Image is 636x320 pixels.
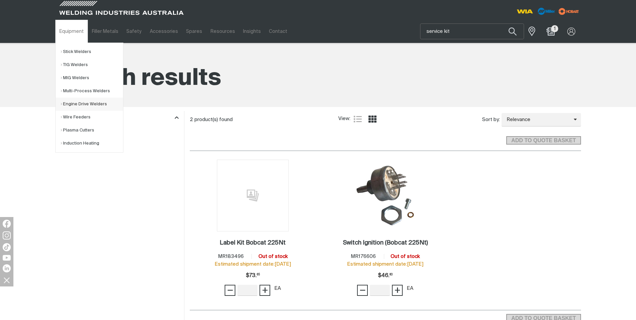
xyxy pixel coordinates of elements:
button: Add selected products to the shopping cart [506,136,581,145]
span: ADD TO QUOTE BASKET [507,136,580,145]
img: Instagram [3,231,11,239]
span: Estimated shipment date: [DATE] [215,262,291,267]
span: $73. [246,269,260,282]
a: Engine Drive Welders [61,98,123,111]
a: MIG Welders [61,71,123,85]
ul: Equipment Submenu [55,43,123,153]
span: MR183496 [218,254,244,259]
div: 2 [190,116,338,123]
span: + [394,284,401,296]
img: hide socials [1,274,12,286]
a: Resources [206,20,239,43]
span: Out of stock [391,254,420,259]
sup: 65 [257,273,260,276]
img: Switch Ignition (Bobcat 225Nt) [349,160,421,231]
img: miller [557,6,581,16]
a: Insights [239,20,265,43]
span: − [227,284,233,296]
h2: Switch Ignition (Bobcat 225Nt) [343,240,428,246]
section: Add to cart control [190,128,581,147]
span: Out of stock [258,254,288,259]
a: Induction Heating [61,137,123,150]
div: EA [274,285,281,292]
a: Contact [265,20,291,43]
a: Multi-Process Welders [61,85,123,98]
button: Search products [501,23,524,39]
a: TIG Welders [61,58,123,71]
span: + [262,284,268,296]
section: Product list controls [190,111,581,128]
div: Searched on: [55,96,581,104]
a: Plasma Cutters [61,124,123,137]
span: MR176606 [351,254,376,259]
a: Wire Feeders [61,111,123,124]
img: TikTok [3,243,11,251]
a: Safety [122,20,146,43]
a: Switch Ignition (Bobcat 225Nt) [343,239,428,247]
span: $46. [378,269,393,282]
img: YouTube [3,255,11,261]
span: Relevance [502,116,574,124]
a: Accessories [146,20,182,43]
a: Stick Welders [61,45,123,58]
a: Filler Metals [88,20,122,43]
input: Product name or item number... [420,24,524,39]
span: Sort by: [482,116,500,124]
img: LinkedIn [3,264,11,272]
a: Label Kit Bobcat 225Nt [220,239,286,247]
span: View: [338,115,350,123]
h2: Label Kit Bobcat 225Nt [220,240,286,246]
div: Price [246,269,260,282]
div: Price [378,269,393,282]
a: Equipment [55,20,88,43]
nav: Main [55,20,450,43]
a: Spares [182,20,206,43]
a: List view [354,115,362,123]
span: product(s) found [194,117,233,122]
span: − [359,284,366,296]
sup: 60 [390,273,393,276]
h1: Search results [55,64,581,94]
span: Estimated shipment date: [DATE] [347,262,423,267]
img: No image for this product [217,160,289,231]
img: Facebook [3,220,11,228]
div: EA [407,285,413,292]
